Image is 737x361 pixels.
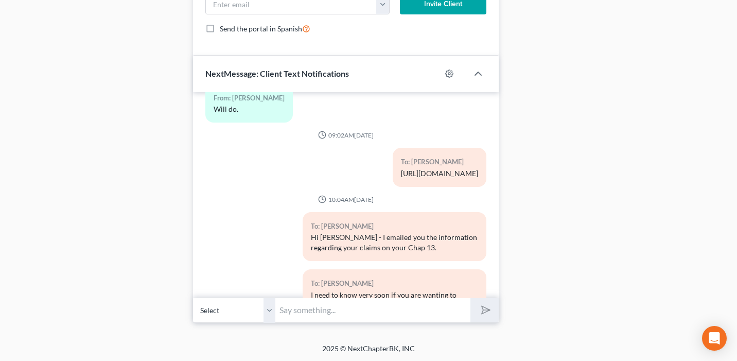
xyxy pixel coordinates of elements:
div: Hi [PERSON_NAME] - I emailed you the information regarding your claims on your Chap 13. [311,232,479,253]
input: Say something... [275,298,470,323]
div: To: [PERSON_NAME] [401,156,478,168]
div: 09:02AM[DATE] [205,131,486,140]
div: I need to know very soon if you are wanting to proceed as i need to file with the Court one way o... [311,290,479,321]
div: [URL][DOMAIN_NAME] [401,168,478,179]
div: To: [PERSON_NAME] [311,220,479,232]
span: Send the portal in Spanish [220,24,302,33]
div: 10:04AM[DATE] [205,195,486,204]
div: To: [PERSON_NAME] [311,278,479,289]
div: Open Intercom Messenger [702,326,727,351]
span: NextMessage: Client Text Notifications [205,68,349,78]
div: From: [PERSON_NAME] [214,92,285,104]
div: Will do. [214,104,285,114]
